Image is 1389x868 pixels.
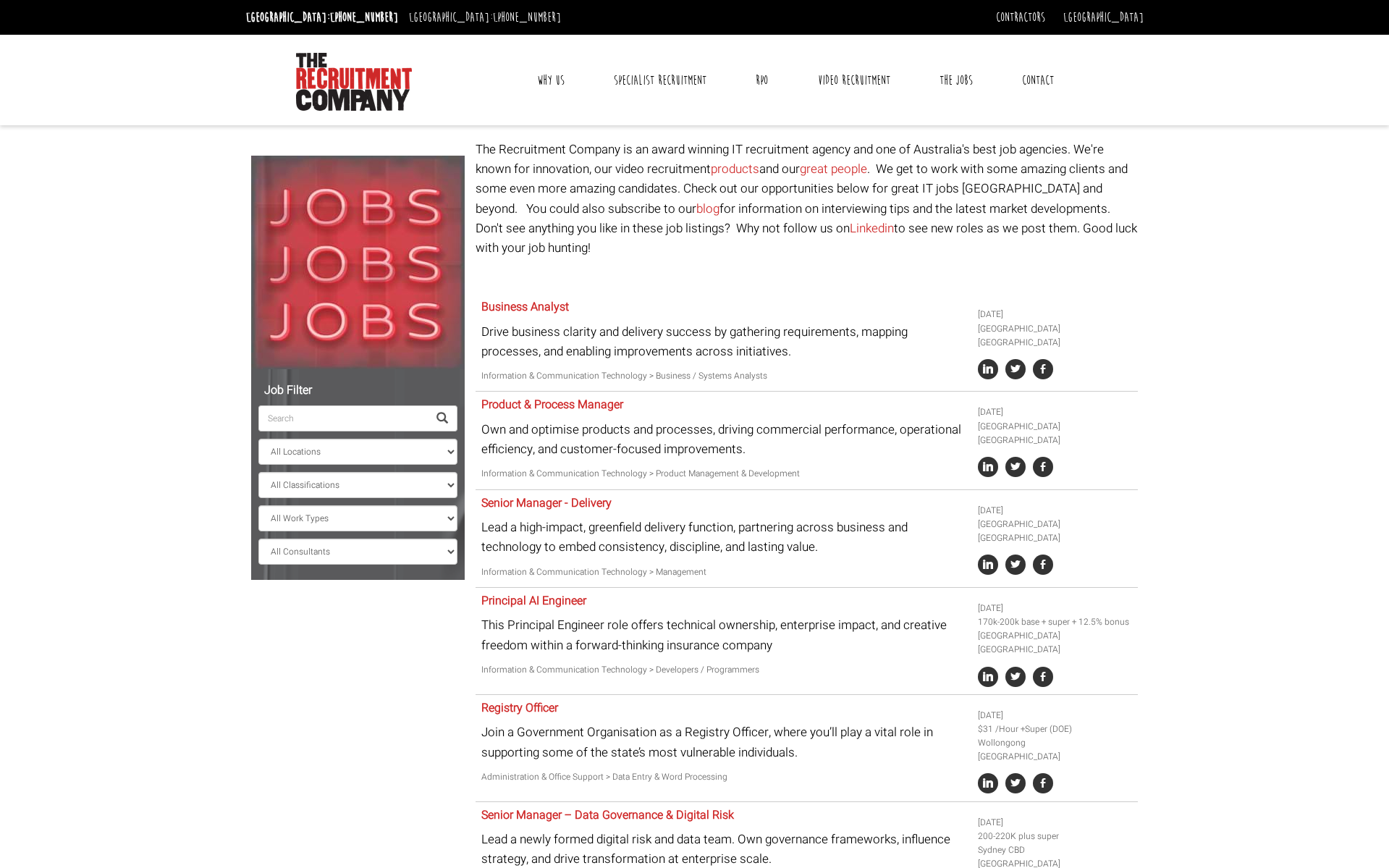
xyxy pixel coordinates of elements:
[1011,62,1065,98] a: Contact
[978,722,1133,736] li: $31 /Hour +Super (DOE)
[711,160,759,178] a: products
[251,156,465,369] img: Jobs, Jobs, Jobs
[1063,9,1144,25] a: [GEOGRAPHIC_DATA]
[850,219,894,237] a: Linkedin
[258,384,457,397] h5: Job Filter
[476,140,1138,258] p: The Recruitment Company is an award winning IT recruitment agency and one of Australia's best job...
[696,200,719,218] a: blog
[481,770,967,784] p: Administration & Office Support > Data Entry & Word Processing
[405,6,565,29] li: [GEOGRAPHIC_DATA]:
[258,405,428,431] input: Search
[481,298,569,316] a: Business Analyst
[807,62,901,98] a: Video Recruitment
[978,308,1133,321] li: [DATE]
[526,62,575,98] a: Why Us
[603,62,717,98] a: Specialist Recruitment
[330,9,398,25] a: [PHONE_NUMBER]
[481,722,967,762] p: Join a Government Organisation as a Registry Officer, where you’ll play a vital role in supportin...
[978,709,1133,722] li: [DATE]
[978,830,1133,843] li: 200-220K plus super
[242,6,402,29] li: [GEOGRAPHIC_DATA]:
[745,62,779,98] a: RPO
[996,9,1045,25] a: Contractors
[929,62,984,98] a: The Jobs
[978,816,1133,830] li: [DATE]
[481,806,734,824] a: Senior Manager – Data Governance & Digital Risk
[800,160,867,178] a: great people
[493,9,561,25] a: [PHONE_NUMBER]
[296,53,412,111] img: The Recruitment Company
[481,699,558,717] a: Registry Officer
[978,736,1133,764] li: Wollongong [GEOGRAPHIC_DATA]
